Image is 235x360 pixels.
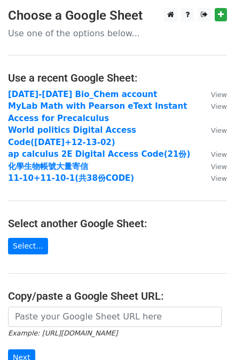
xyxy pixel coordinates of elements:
input: Paste your Google Sheet URL here [8,307,222,327]
h4: Select another Google Sheet: [8,217,227,230]
a: View [200,125,227,135]
small: View [211,174,227,182]
a: 11-10+11-10-1(共38份CODE) [8,173,134,183]
h4: Copy/paste a Google Sheet URL: [8,290,227,302]
small: View [211,91,227,99]
a: Select... [8,238,48,254]
a: World politics Digital Access Code([DATE]+12-13-02) [8,125,136,147]
h3: Choose a Google Sheet [8,8,227,23]
small: View [211,102,227,110]
a: MyLab Math with Pearson eText Instant Access for Precalculus [8,101,187,123]
a: View [200,101,227,111]
a: View [200,173,227,183]
small: Example: [URL][DOMAIN_NAME] [8,329,117,337]
p: Use one of the options below... [8,28,227,39]
small: View [211,150,227,158]
small: View [211,126,227,134]
a: View [200,149,227,159]
a: 化學生物帳號大量寄信 [8,162,88,171]
a: View [200,162,227,171]
small: View [211,163,227,171]
a: View [200,90,227,99]
a: ap calculus 2E Digital Access Code(21份) [8,149,190,159]
h4: Use a recent Google Sheet: [8,71,227,84]
a: [DATE]-[DATE] Bio_Chem account [8,90,157,99]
